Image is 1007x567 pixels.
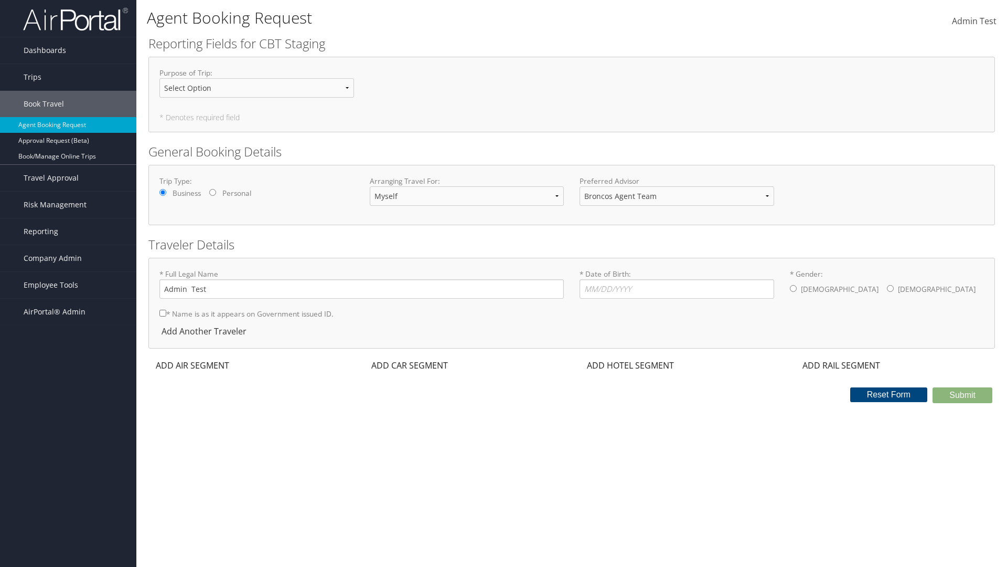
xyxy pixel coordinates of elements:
[159,68,354,106] label: Purpose of Trip :
[24,245,82,271] span: Company Admin
[790,269,984,300] label: * Gender:
[148,35,995,52] h2: Reporting Fields for CBT Staging
[24,91,64,117] span: Book Travel
[159,114,984,121] h5: * Denotes required field
[173,188,201,198] label: Business
[952,5,997,38] a: Admin Test
[24,218,58,245] span: Reporting
[580,359,679,372] div: ADD HOTEL SEGMENT
[159,304,334,323] label: * Name is as it appears on Government issued ID.
[364,359,453,372] div: ADD CAR SEGMENT
[580,279,774,299] input: * Date of Birth:
[370,176,564,186] label: Arranging Travel For:
[24,192,87,218] span: Risk Management
[801,279,879,299] label: [DEMOGRAPHIC_DATA]
[159,325,252,338] div: Add Another Traveler
[222,188,251,198] label: Personal
[23,7,128,31] img: airportal-logo.png
[159,269,564,299] label: * Full Legal Name
[24,165,79,191] span: Travel Approval
[24,272,78,298] span: Employee Tools
[147,7,713,29] h1: Agent Booking Request
[24,64,41,90] span: Trips
[159,176,354,186] label: Trip Type:
[148,236,995,254] h2: Traveler Details
[24,37,66,64] span: Dashboards
[24,299,85,325] span: AirPortal® Admin
[887,285,894,292] input: * Gender:[DEMOGRAPHIC_DATA][DEMOGRAPHIC_DATA]
[148,143,995,161] h2: General Booking Details
[898,279,976,299] label: [DEMOGRAPHIC_DATA]
[850,387,928,402] button: Reset Form
[790,285,797,292] input: * Gender:[DEMOGRAPHIC_DATA][DEMOGRAPHIC_DATA]
[148,359,234,372] div: ADD AIR SEGMENT
[580,269,774,299] label: * Date of Birth:
[159,78,354,98] select: Purpose of Trip:
[159,310,166,317] input: * Name is as it appears on Government issued ID.
[159,279,564,299] input: * Full Legal Name
[952,15,997,27] span: Admin Test
[795,359,885,372] div: ADD RAIL SEGMENT
[580,176,774,186] label: Preferred Advisor
[933,387,992,403] button: Submit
